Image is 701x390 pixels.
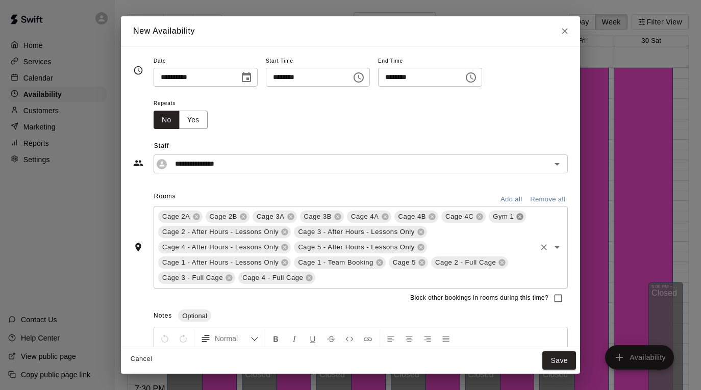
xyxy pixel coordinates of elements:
button: Choose time, selected time is 4:00 PM [348,67,369,88]
span: Cage 4C [441,212,478,222]
button: Add all [495,192,528,207]
div: Cage 5 [389,256,428,269]
span: End Time [378,55,482,68]
svg: Timing [133,65,143,75]
button: Open [550,240,564,254]
span: Cage 2B [206,212,242,222]
h6: New Availability [133,24,195,38]
div: Cage 2 - Full Cage [431,256,508,269]
button: Open [550,157,564,171]
span: Date [154,55,258,68]
span: Cage 4A [347,212,383,222]
div: Cage 4B [394,211,439,223]
button: Remove all [528,192,568,207]
div: Cage 3 - Full Cage [158,272,235,284]
button: Left Align [382,329,399,348]
button: Formatting Options [196,329,263,348]
button: Clear [537,240,551,254]
span: Cage 3 - After Hours - Lessons Only [294,227,418,237]
span: Notes [154,312,172,319]
span: Cage 3A [253,212,289,222]
span: Staff [154,138,568,154]
button: Right Align [419,329,436,348]
button: Format Italics [286,329,303,348]
button: No [154,111,180,129]
div: Cage 4 - After Hours - Lessons Only [158,241,291,253]
span: Cage 2A [158,212,194,222]
svg: Rooms [133,242,143,252]
div: Cage 4 - Full Cage [238,272,315,284]
div: Cage 2 - After Hours - Lessons Only [158,226,291,238]
div: Cage 3A [253,211,297,223]
button: Cancel [125,351,158,367]
span: Cage 4 - After Hours - Lessons Only [158,242,283,252]
span: Cage 3B [300,212,336,222]
span: Block other bookings in rooms during this time? [410,293,548,303]
span: Normal [215,333,251,344]
span: Cage 5 - After Hours - Lessons Only [294,242,418,252]
div: Cage 3 - After Hours - Lessons Only [294,226,427,238]
button: Insert Code [341,329,358,348]
div: Cage 4A [347,211,391,223]
span: Cage 1 - After Hours - Lessons Only [158,257,283,268]
span: Rooms [154,193,176,200]
button: Yes [179,111,208,129]
span: Repeats [154,97,216,111]
span: Cage 2 - After Hours - Lessons Only [158,227,283,237]
div: Cage 2B [206,211,250,223]
button: Format Bold [267,329,285,348]
button: Format Strikethrough [322,329,340,348]
span: Gym 1 [489,212,518,222]
button: Choose time, selected time is 4:30 PM [461,67,481,88]
button: Redo [174,329,192,348]
span: Cage 2 - Full Cage [431,257,500,268]
span: Cage 3 - Full Cage [158,273,227,283]
div: Cage 2A [158,211,203,223]
span: Cage 4 - Full Cage [238,273,307,283]
span: Cage 1 - Team Booking [294,257,377,268]
button: Choose date, selected date is Aug 27, 2025 [236,67,257,88]
svg: Staff [133,158,143,168]
button: Justify Align [437,329,455,348]
button: Insert Link [359,329,377,348]
button: Save [542,351,576,370]
button: Format Underline [304,329,321,348]
div: Cage 1 - Team Booking [294,256,385,269]
span: Start Time [266,55,370,68]
button: Undo [156,329,173,348]
span: Cage 4B [394,212,431,222]
div: Cage 3B [300,211,344,223]
div: Cage 1 - After Hours - Lessons Only [158,256,291,269]
div: outlined button group [154,111,208,129]
div: Cage 4C [441,211,486,223]
button: Close [556,22,574,40]
button: Center Align [400,329,418,348]
span: Cage 5 [389,257,420,268]
div: Gym 1 [489,211,526,223]
span: Optional [178,312,211,320]
div: Cage 5 - After Hours - Lessons Only [294,241,427,253]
